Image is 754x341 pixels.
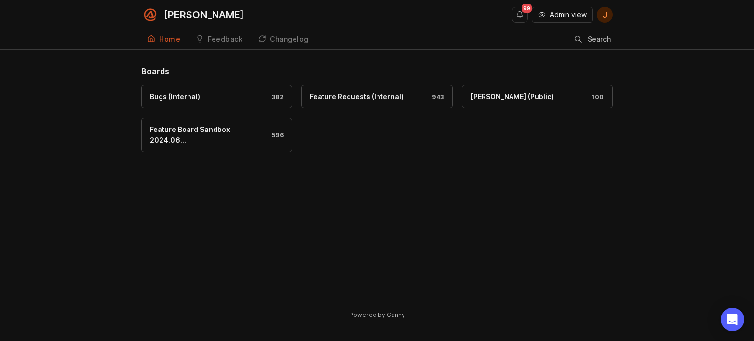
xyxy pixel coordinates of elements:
[208,36,242,43] div: Feedback
[310,91,404,102] div: Feature Requests (Internal)
[164,10,244,20] div: [PERSON_NAME]
[532,7,593,23] button: Admin view
[512,7,528,23] button: Notifications
[301,85,452,108] a: Feature Requests (Internal)943
[348,309,406,320] a: Powered by Canny
[141,85,292,108] a: Bugs (Internal)382
[141,65,613,77] h1: Boards
[522,4,532,13] span: 99
[587,93,604,101] div: 100
[150,91,200,102] div: Bugs (Internal)
[141,29,186,50] a: Home
[470,91,554,102] div: [PERSON_NAME] (Public)
[252,29,315,50] a: Changelog
[267,93,284,101] div: 382
[462,85,613,108] a: [PERSON_NAME] (Public)100
[141,6,159,24] img: Smith.ai logo
[603,9,607,21] span: J
[267,131,284,139] div: 596
[190,29,248,50] a: Feedback
[270,36,309,43] div: Changelog
[141,118,292,152] a: Feature Board Sandbox 2024.06…596
[159,36,180,43] div: Home
[550,10,587,20] span: Admin view
[597,7,613,23] button: J
[150,124,267,146] div: Feature Board Sandbox 2024.06…
[721,308,744,331] div: Open Intercom Messenger
[427,93,444,101] div: 943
